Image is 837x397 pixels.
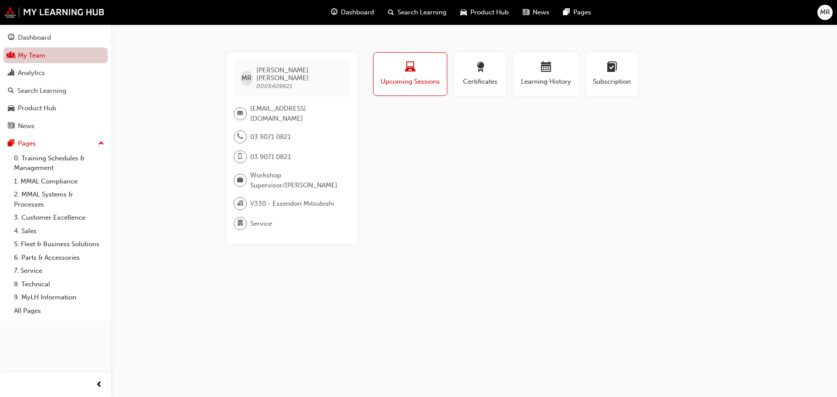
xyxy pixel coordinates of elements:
[341,7,374,17] span: Dashboard
[461,77,500,87] span: Certificates
[324,3,381,21] a: guage-iconDashboard
[10,278,108,291] a: 8. Technical
[250,219,272,229] span: Service
[10,188,108,211] a: 2. MMAL Systems & Processes
[17,86,66,96] div: Search Learning
[256,66,343,82] span: [PERSON_NAME] [PERSON_NAME]
[96,380,102,390] span: prev-icon
[250,104,344,123] span: [EMAIL_ADDRESS][DOMAIN_NAME]
[541,62,551,74] span: calendar-icon
[250,132,291,142] span: 03 9071 0821
[453,3,516,21] a: car-iconProduct Hub
[592,77,632,87] span: Subscription
[8,122,14,130] span: news-icon
[331,7,337,18] span: guage-icon
[556,3,598,21] a: pages-iconPages
[250,199,334,209] span: V330 - Essendon Mitsubishi
[18,121,34,131] div: News
[18,68,45,78] div: Analytics
[586,52,638,96] button: Subscription
[237,131,243,143] span: phone-icon
[242,73,252,83] span: MR
[820,7,830,17] span: MR
[3,118,108,134] a: News
[533,7,549,17] span: News
[3,48,108,64] a: My Team
[10,175,108,188] a: 1. MMAL Compliance
[470,7,509,17] span: Product Hub
[8,140,14,148] span: pages-icon
[10,211,108,224] a: 3. Customer Excellence
[3,136,108,152] button: Pages
[8,105,14,112] span: car-icon
[563,7,570,18] span: pages-icon
[98,138,104,149] span: up-icon
[380,77,440,87] span: Upcoming Sessions
[573,7,591,17] span: Pages
[3,83,108,99] a: Search Learning
[256,82,292,90] span: 0005409621
[475,62,486,74] span: award-icon
[514,52,579,96] button: Learning History
[10,152,108,175] a: 0. Training Schedules & Management
[373,52,447,96] button: Upcoming Sessions
[18,139,36,149] div: Pages
[10,238,108,251] a: 5. Fleet & Business Solutions
[4,7,105,18] img: mmal
[454,52,507,96] button: Certificates
[817,5,833,20] button: MR
[3,30,108,46] a: Dashboard
[398,7,446,17] span: Search Learning
[10,291,108,304] a: 9. MyLH Information
[3,100,108,116] a: Product Hub
[237,175,243,186] span: briefcase-icon
[250,152,291,162] span: 03 9071 0821
[8,34,14,42] span: guage-icon
[607,62,617,74] span: learningplan-icon
[10,304,108,318] a: All Pages
[523,7,529,18] span: news-icon
[8,52,14,60] span: people-icon
[237,198,243,209] span: organisation-icon
[405,62,415,74] span: laptop-icon
[460,7,467,18] span: car-icon
[18,103,56,113] div: Product Hub
[250,170,344,190] span: Workshop Supervisor/[PERSON_NAME]
[388,7,394,18] span: search-icon
[10,264,108,278] a: 7. Service
[381,3,453,21] a: search-iconSearch Learning
[10,224,108,238] a: 4. Sales
[10,251,108,265] a: 6. Parts & Accessories
[237,218,243,229] span: department-icon
[18,33,51,43] div: Dashboard
[3,65,108,81] a: Analytics
[237,108,243,119] span: email-icon
[237,151,243,163] span: mobile-icon
[8,87,14,95] span: search-icon
[8,69,14,77] span: chart-icon
[520,77,572,87] span: Learning History
[3,28,108,136] button: DashboardMy TeamAnalyticsSearch LearningProduct HubNews
[516,3,556,21] a: news-iconNews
